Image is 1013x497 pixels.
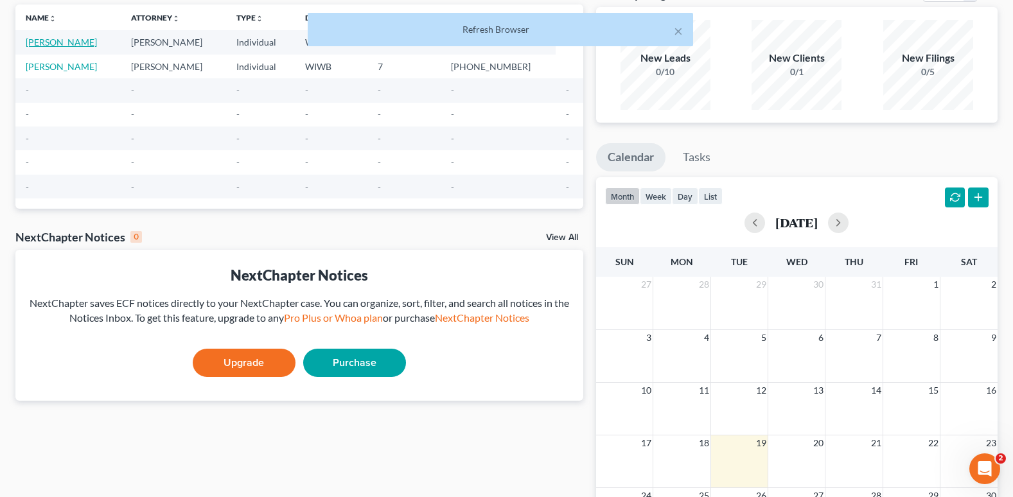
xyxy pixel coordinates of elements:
span: Fri [904,256,918,267]
td: 7 [367,55,441,78]
span: 9 [990,330,998,345]
span: 17 [640,435,653,451]
span: 2 [990,277,998,292]
a: View All [546,233,578,242]
span: - [305,181,308,192]
span: - [451,133,454,144]
span: - [451,109,454,119]
div: NextChapter Notices [15,229,142,245]
td: Individual [226,55,295,78]
span: - [566,181,569,192]
span: 6 [817,330,825,345]
span: - [451,157,454,168]
span: - [131,85,134,96]
div: NextChapter saves ECF notices directly to your NextChapter case. You can organize, sort, filter, ... [26,296,573,326]
div: 0/5 [883,65,973,78]
span: - [305,133,308,144]
td: WIWB [295,55,367,78]
span: 14 [870,383,883,398]
button: day [672,187,698,205]
span: - [236,181,240,192]
span: - [236,133,240,144]
span: - [378,109,381,119]
a: Tasks [671,143,722,171]
h2: [DATE] [775,216,818,229]
span: 1 [932,277,940,292]
span: - [378,157,381,168]
span: - [566,157,569,168]
span: - [566,133,569,144]
span: - [378,85,381,96]
span: - [451,181,454,192]
span: - [236,85,240,96]
span: 28 [698,277,710,292]
span: 18 [698,435,710,451]
span: - [566,85,569,96]
span: - [378,181,381,192]
span: - [131,157,134,168]
a: Upgrade [193,349,295,377]
div: New Filings [883,51,973,65]
span: Tue [731,256,748,267]
span: - [236,109,240,119]
span: 16 [985,383,998,398]
span: - [305,85,308,96]
span: Thu [845,256,863,267]
div: 0 [130,231,142,243]
span: 22 [927,435,940,451]
span: 23 [985,435,998,451]
td: [PHONE_NUMBER] [441,55,556,78]
span: - [566,109,569,119]
a: Purchase [303,349,406,377]
span: Mon [671,256,693,267]
span: - [451,85,454,96]
span: 11 [698,383,710,398]
td: [PERSON_NAME] [121,55,226,78]
span: 13 [812,383,825,398]
span: - [26,85,29,96]
span: - [131,109,134,119]
span: 15 [927,383,940,398]
span: - [131,181,134,192]
span: - [26,181,29,192]
span: 29 [755,277,768,292]
span: - [26,109,29,119]
span: 7 [875,330,883,345]
span: 27 [640,277,653,292]
button: × [674,23,683,39]
span: 12 [755,383,768,398]
span: 4 [703,330,710,345]
a: Calendar [596,143,665,171]
div: New Leads [621,51,710,65]
span: Wed [786,256,807,267]
span: 31 [870,277,883,292]
div: Refresh Browser [318,23,683,36]
span: 5 [760,330,768,345]
div: 0/10 [621,65,710,78]
span: 2 [996,453,1006,464]
a: [PERSON_NAME] [26,61,97,72]
div: 0/1 [752,65,841,78]
span: 19 [755,435,768,451]
span: 3 [645,330,653,345]
span: 21 [870,435,883,451]
span: - [26,133,29,144]
span: Sat [961,256,977,267]
span: 8 [932,330,940,345]
span: 20 [812,435,825,451]
span: 10 [640,383,653,398]
span: - [131,133,134,144]
div: NextChapter Notices [26,265,573,285]
span: - [26,157,29,168]
button: list [698,187,723,205]
iframe: Intercom live chat [969,453,1000,484]
a: Pro Plus or Whoa plan [284,311,383,324]
span: 30 [812,277,825,292]
span: Sun [615,256,634,267]
button: week [640,187,672,205]
span: - [236,157,240,168]
span: - [305,109,308,119]
span: - [305,157,308,168]
span: - [378,133,381,144]
button: month [605,187,640,205]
